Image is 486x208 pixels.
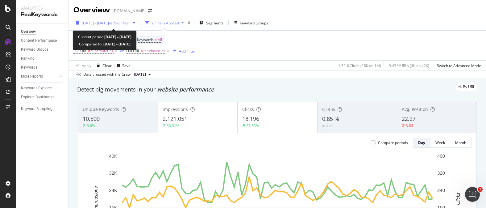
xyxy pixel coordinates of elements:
[242,106,254,112] span: Clicks
[231,18,271,28] button: Keyword Groups
[197,18,226,28] button: Segments
[83,115,100,122] span: 10,500
[134,72,146,77] span: 2025 Sep. 4th
[109,170,117,176] text: 32K
[120,48,124,53] div: or
[322,125,325,127] img: Equal
[73,61,91,70] button: Apply
[21,55,64,62] a: Ranking
[83,72,131,77] div: Data crossed with the Crawl
[430,138,450,148] button: Week
[322,115,339,122] span: 0.85 %
[120,48,124,54] button: or
[465,187,480,202] iframe: Intercom live chat
[113,8,146,14] div: [DOMAIN_NAME]
[87,123,95,128] div: 5.6%
[79,40,131,48] div: Compared to:
[455,140,466,145] div: Month
[78,33,131,40] div: Current period:
[206,20,223,26] span: Segments
[171,47,195,55] button: Add Filter
[402,115,416,122] span: 22.27
[88,48,90,53] span: =
[21,73,43,80] div: More Reports
[21,85,52,91] div: Keywords Explorer
[148,9,152,13] div: arrow-right-arrow-left
[163,106,188,112] span: Impressions
[82,63,91,68] div: Apply
[137,37,154,42] span: Keywords
[406,123,413,128] div: 3.84
[418,140,425,145] div: Day
[21,64,64,71] a: Keywords
[73,48,87,53] span: Full URL
[246,123,259,128] div: 27.83%
[437,63,481,68] div: Switch to Advanced Mode
[21,73,58,80] a: More Reports
[21,106,64,112] a: Keyword Sampling
[163,115,187,122] span: 2,121,051
[21,37,57,44] div: Content Performance
[102,63,112,68] div: Clear
[338,63,381,68] div: 1.59 % Clicks ( 18K on 1M )
[326,123,333,129] div: 0.03
[126,48,140,53] span: Full URL
[242,115,259,122] span: 18,196
[437,188,445,193] text: 240
[73,5,110,15] div: Overview
[21,85,64,91] a: Keywords Explorer
[21,46,64,53] a: Keyword Groups
[21,55,35,62] div: Ranking
[122,63,131,68] div: Save
[413,138,430,148] button: Day
[102,41,131,47] b: [DATE] - [DATE]
[21,11,63,18] div: RealKeywords
[144,47,165,55] span: ^.*charm.*$
[450,138,471,148] button: Month
[322,106,335,112] span: CTR %
[478,187,483,192] span: 1
[402,106,428,112] span: Avg. Position
[91,47,114,55] span: ^.*amulet.*$
[109,188,117,193] text: 24K
[186,20,192,26] div: times
[158,36,162,44] span: All
[104,34,131,40] b: [DATE] - [DATE]
[435,140,445,145] div: Week
[456,83,477,91] div: legacy label
[21,64,37,71] div: Keywords
[463,85,475,89] span: By URL
[94,61,112,70] button: Clear
[378,140,408,145] div: Compare periods
[82,20,109,26] span: [DATE] - [DATE]
[434,61,481,70] button: Switch to Advanced Mode
[141,48,143,53] span: =
[437,153,445,159] text: 400
[21,94,64,100] a: Explorer Bookmarks
[155,37,157,42] span: =
[21,37,64,44] a: Content Performance
[437,170,445,176] text: 320
[389,63,429,68] div: 9.43 % URLs ( 4K on 42K )
[73,18,138,28] button: [DATE] - [DATE]vsPrev. Year
[179,49,195,54] div: Add Filter
[455,192,461,205] text: Clicks
[143,18,186,28] button: 2 Filters Applied
[21,28,36,35] div: Overview
[109,153,117,159] text: 40K
[167,123,179,128] div: 33.31%
[109,20,130,26] span: vs Prev. Year
[21,5,63,11] div: Analytics
[83,106,119,112] span: Unique Keywords
[240,20,268,26] div: Keyword Groups
[21,28,64,35] a: Overview
[114,61,131,70] button: Save
[21,94,54,100] div: Explorer Bookmarks
[21,46,48,53] div: Keyword Groups
[131,71,153,78] button: [DATE]
[21,106,52,112] div: Keyword Sampling
[152,20,179,26] div: 2 Filters Applied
